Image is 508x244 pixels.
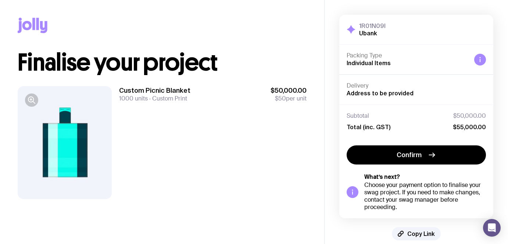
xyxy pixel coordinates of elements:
[364,173,486,181] h5: What’s next?
[347,145,486,165] button: Confirm
[347,112,369,120] span: Subtotal
[392,227,441,240] button: Copy Link
[347,60,391,66] span: Individual Items
[397,151,422,159] span: Confirm
[275,95,286,102] span: $50
[347,123,390,131] span: Total (inc. GST)
[347,82,486,89] h4: Delivery
[407,230,435,237] span: Copy Link
[347,52,468,59] h4: Packing Type
[271,95,307,102] span: per unit
[483,219,501,237] div: Open Intercom Messenger
[347,90,414,96] span: Address to be provided
[18,51,307,74] h1: Finalise your project
[359,29,386,37] h2: Ubank
[119,86,190,95] h3: Custom Picnic Blanket
[148,95,187,102] span: Custom Print
[453,112,486,120] span: $50,000.00
[271,86,307,95] span: $50,000.00
[364,181,486,211] div: Choose your payment option to finalise your swag project. If you need to make changes, contact yo...
[119,95,148,102] span: 1000 units
[359,22,386,29] h3: 1R01N09I
[453,123,486,131] span: $55,000.00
